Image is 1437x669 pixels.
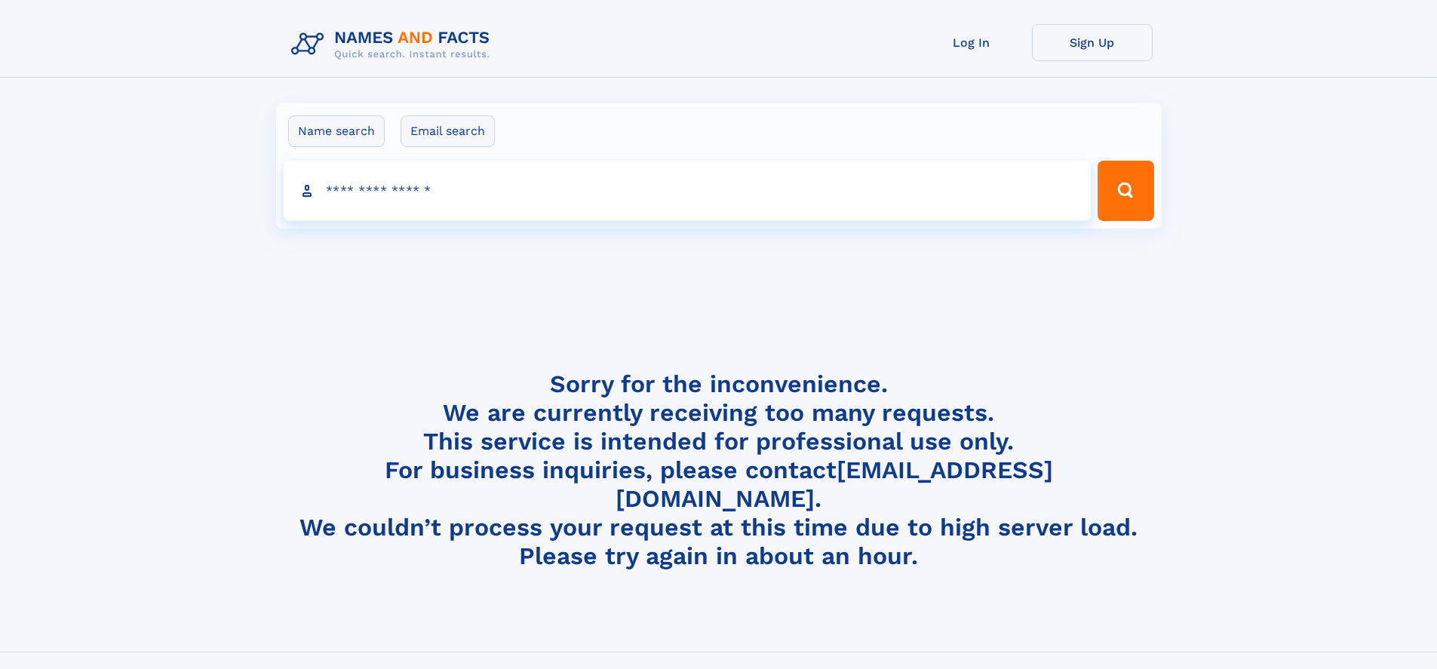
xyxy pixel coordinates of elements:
[911,24,1032,61] a: Log In
[288,115,385,147] label: Name search
[285,370,1153,571] h4: Sorry for the inconvenience. We are currently receiving too many requests. This service is intend...
[1032,24,1153,61] a: Sign Up
[1098,161,1153,221] button: Search Button
[401,115,495,147] label: Email search
[284,161,1092,221] input: search input
[285,24,502,65] img: Logo Names and Facts
[616,456,1053,513] a: [EMAIL_ADDRESS][DOMAIN_NAME]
